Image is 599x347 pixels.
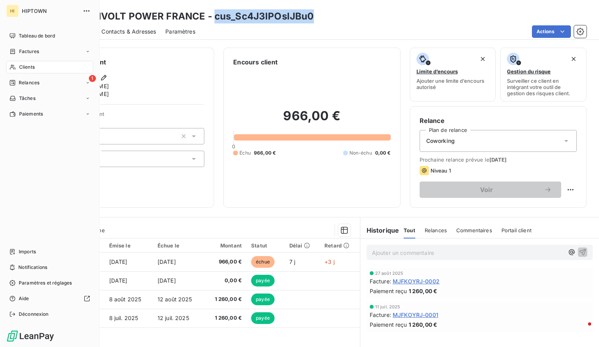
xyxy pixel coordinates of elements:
[69,9,314,23] h3: GREENVOLT POWER FRANCE - cus_Sc4J3lPOslJBu0
[409,287,438,295] span: 1 260,00 €
[158,258,176,265] span: [DATE]
[425,227,447,233] span: Relances
[19,95,35,102] span: Tâches
[420,116,577,125] h6: Relance
[6,330,55,342] img: Logo LeanPay
[89,75,96,82] span: 1
[109,242,148,249] div: Émise le
[324,242,355,249] div: Retard
[47,57,204,67] h6: Informations client
[209,258,242,266] span: 966,00 €
[370,311,391,319] span: Facture :
[251,294,275,305] span: payée
[289,242,315,249] div: Délai
[251,275,275,286] span: payée
[507,68,551,75] span: Gestion du risque
[572,320,591,339] iframe: Intercom live chat
[109,315,138,321] span: 8 juil. 2025
[109,258,128,265] span: [DATE]
[375,271,404,276] span: 27 août 2025
[410,48,496,101] button: Limite d’encoursAjouter une limite d’encours autorisé
[532,25,571,38] button: Actions
[19,64,35,71] span: Clients
[158,277,176,284] span: [DATE]
[209,314,242,322] span: 1 260,00 €
[19,32,55,39] span: Tableau de bord
[393,277,440,285] span: MJFKOYRJ-0002
[289,258,295,265] span: 7 j
[109,277,128,284] span: [DATE]
[370,277,391,285] span: Facture :
[63,111,204,122] span: Propriétés Client
[456,227,492,233] span: Commentaires
[431,167,451,174] span: Niveau 1
[375,304,401,309] span: 11 juil. 2025
[19,311,49,318] span: Déconnexion
[349,149,372,157] span: Non-échu
[324,258,335,265] span: +3 j
[233,57,278,67] h6: Encours client
[426,137,455,145] span: Coworking
[101,28,156,36] span: Contacts & Adresses
[416,78,489,90] span: Ajouter une limite d’encours autorisé
[6,292,93,305] a: Aide
[233,108,390,132] h2: 966,00 €
[420,182,561,198] button: Voir
[239,149,251,157] span: Échu
[19,279,72,286] span: Paramètres et réglages
[409,320,438,329] span: 1 260,00 €
[158,242,199,249] div: Échue le
[22,8,78,14] span: HIPTOWN
[19,110,43,117] span: Paiements
[19,48,39,55] span: Factures
[489,157,507,163] span: [DATE]
[209,295,242,303] span: 1 260,00 €
[502,227,532,233] span: Portail client
[507,78,580,96] span: Surveiller ce client en intégrant votre outil de gestion des risques client.
[404,227,415,233] span: Tout
[429,187,544,193] span: Voir
[251,312,275,324] span: payée
[370,287,407,295] span: Paiement reçu
[370,320,407,329] span: Paiement reçu
[165,28,195,36] span: Paramètres
[251,242,280,249] div: Statut
[209,242,242,249] div: Montant
[109,296,142,303] span: 8 août 2025
[254,149,276,157] span: 966,00 €
[18,264,47,271] span: Notifications
[375,149,391,157] span: 0,00 €
[6,5,19,17] div: HI
[19,79,39,86] span: Relances
[19,248,36,255] span: Imports
[360,226,399,235] h6: Historique
[251,256,275,268] span: échue
[393,311,438,319] span: MJFKOYRJ-0001
[19,295,29,302] span: Aide
[416,68,458,75] span: Limite d’encours
[99,133,105,140] input: Ajouter une valeur
[209,277,242,285] span: 0,00 €
[500,48,587,101] button: Gestion du risqueSurveiller ce client en intégrant votre outil de gestion des risques client.
[420,157,577,163] span: Prochaine relance prévue le
[232,143,235,149] span: 0
[158,296,192,303] span: 12 août 2025
[158,315,189,321] span: 12 juil. 2025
